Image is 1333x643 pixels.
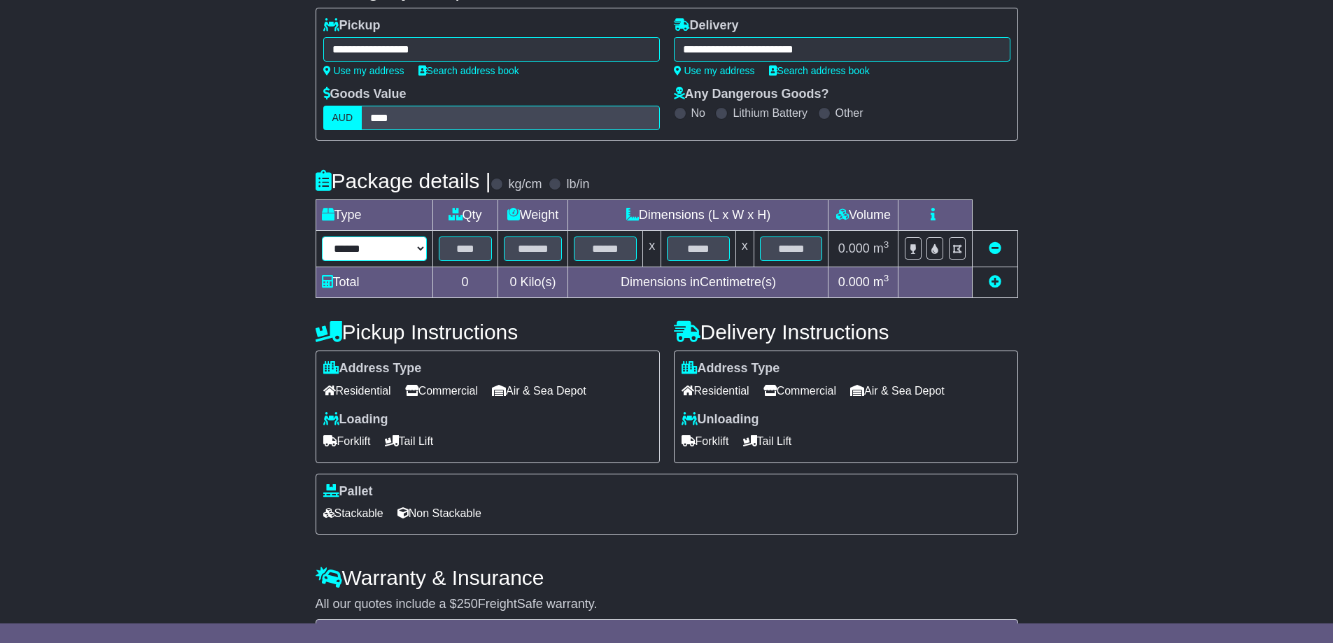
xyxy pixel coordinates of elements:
a: Use my address [323,65,404,76]
td: 0 [432,267,498,298]
label: No [691,106,705,120]
td: x [643,231,661,267]
label: Any Dangerous Goods? [674,87,829,102]
h4: Delivery Instructions [674,320,1018,344]
label: Loading [323,412,388,428]
span: Air & Sea Depot [850,380,945,402]
span: Residential [682,380,749,402]
span: 0.000 [838,241,870,255]
span: Non Stackable [397,502,481,524]
span: Tail Lift [743,430,792,452]
td: x [735,231,754,267]
span: Residential [323,380,391,402]
span: Forklift [682,430,729,452]
span: Commercial [763,380,836,402]
label: Lithium Battery [733,106,807,120]
label: Unloading [682,412,759,428]
td: Total [316,267,432,298]
a: Search address book [769,65,870,76]
td: Volume [828,200,898,231]
span: Forklift [323,430,371,452]
td: Type [316,200,432,231]
span: 250 [457,597,478,611]
label: Address Type [323,361,422,376]
a: Remove this item [989,241,1001,255]
label: Delivery [674,18,739,34]
span: Air & Sea Depot [492,380,586,402]
span: m [873,275,889,289]
label: Goods Value [323,87,407,102]
span: m [873,241,889,255]
a: Add new item [989,275,1001,289]
label: Pallet [323,484,373,500]
td: Weight [498,200,568,231]
span: Tail Lift [385,430,434,452]
h4: Pickup Instructions [316,320,660,344]
a: Use my address [674,65,755,76]
label: AUD [323,106,362,130]
label: Pickup [323,18,381,34]
h4: Package details | [316,169,491,192]
span: Stackable [323,502,383,524]
label: Address Type [682,361,780,376]
td: Dimensions (L x W x H) [568,200,828,231]
label: Other [835,106,863,120]
span: 0.000 [838,275,870,289]
sup: 3 [884,273,889,283]
span: 0 [509,275,516,289]
h4: Warranty & Insurance [316,566,1018,589]
a: Search address book [418,65,519,76]
label: kg/cm [508,177,542,192]
span: Commercial [405,380,478,402]
td: Dimensions in Centimetre(s) [568,267,828,298]
div: All our quotes include a $ FreightSafe warranty. [316,597,1018,612]
label: lb/in [566,177,589,192]
sup: 3 [884,239,889,250]
td: Kilo(s) [498,267,568,298]
td: Qty [432,200,498,231]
